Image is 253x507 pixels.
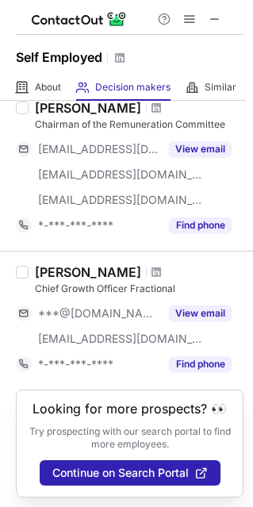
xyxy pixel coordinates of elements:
[35,117,243,132] div: Chairman of the Remuneration Committee
[169,217,232,233] button: Reveal Button
[40,460,220,486] button: Continue on Search Portal
[205,81,236,94] span: Similar
[38,332,203,346] span: [EMAIL_ADDRESS][DOMAIN_NAME]
[33,401,227,416] header: Looking for more prospects? 👀
[38,306,159,321] span: ***@[DOMAIN_NAME]
[35,81,61,94] span: About
[16,48,102,67] h1: Self Employed
[95,81,171,94] span: Decision makers
[38,193,203,207] span: [EMAIL_ADDRESS][DOMAIN_NAME]
[35,282,243,296] div: Chief Growth Officer Fractional
[169,356,232,372] button: Reveal Button
[28,425,232,451] p: Try prospecting with our search portal to find more employees.
[38,167,203,182] span: [EMAIL_ADDRESS][DOMAIN_NAME]
[32,10,127,29] img: ContactOut v5.3.10
[35,264,141,280] div: [PERSON_NAME]
[35,100,141,116] div: [PERSON_NAME]
[169,305,232,321] button: Reveal Button
[38,142,159,156] span: [EMAIL_ADDRESS][DOMAIN_NAME]
[52,467,189,479] span: Continue on Search Portal
[169,141,232,157] button: Reveal Button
